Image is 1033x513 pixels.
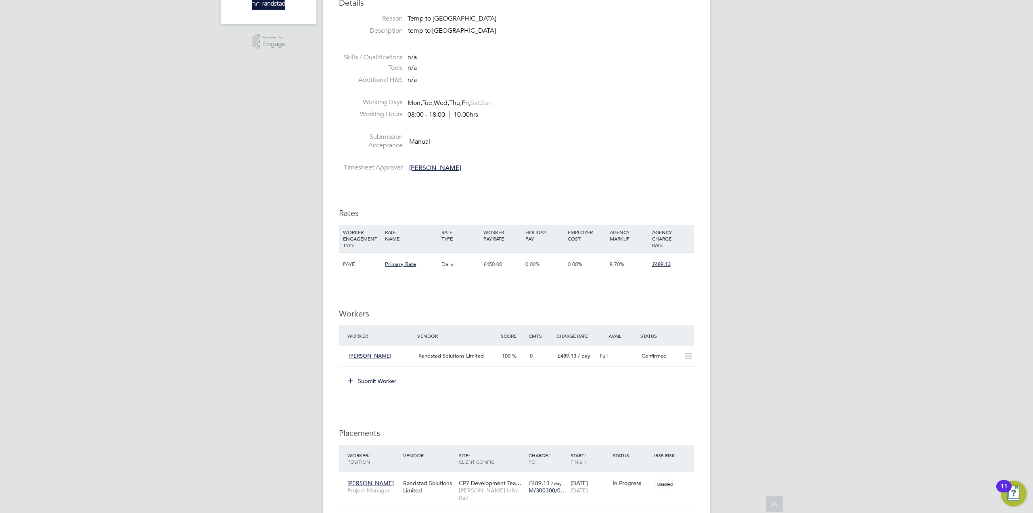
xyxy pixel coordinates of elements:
div: HOLIDAY PAY [523,225,565,246]
span: Randstad Solutions Limited [418,352,484,359]
span: [PERSON_NAME] Infra - Rail [459,487,525,501]
a: [PERSON_NAME]Project ManagerRandstad Solutions LimitedCP7 Development Tea…[PERSON_NAME] Infra - R... [345,475,694,482]
button: Submit Worker [342,375,403,387]
span: Disabled [654,479,676,489]
div: Randstad Solutions Limited [401,475,457,498]
span: £489.13 [652,261,671,268]
div: Vendor [415,329,499,343]
label: Tools [339,64,403,72]
div: 08:00 - 18:00 [408,111,478,119]
span: Primary Rate [385,261,416,268]
label: Additional H&S [339,76,403,84]
div: PAYE [341,253,383,276]
div: [DATE] [569,475,611,498]
span: / Finish [571,452,586,465]
span: £489.13 [558,352,576,359]
span: 8.70% [610,261,624,268]
div: Score [499,329,527,343]
span: CP7 Development Tea… [459,479,521,487]
div: Daily [439,253,481,276]
span: / PO [529,452,550,465]
span: Project Manager [347,487,399,494]
p: temp to [GEOGRAPHIC_DATA] [408,27,694,35]
span: [DATE] [571,487,588,494]
span: Fri, [462,99,470,107]
span: 100 [502,352,510,359]
div: Status [638,329,694,343]
div: Start [569,448,611,469]
div: IR35 Risk [652,448,680,463]
div: WORKER PAY RATE [481,225,523,246]
span: M/300300/0… [529,487,566,494]
div: WORKER ENGAGEMENT TYPE [341,225,383,252]
div: AGENCY CHARGE RATE [650,225,692,252]
span: Manual [409,137,430,145]
span: Wed, [434,99,449,107]
span: / Position [347,452,370,465]
a: Powered byEngage [252,34,286,49]
span: n/a [408,64,417,72]
label: Timesheet Approver [339,163,403,172]
span: [PERSON_NAME] [409,164,461,172]
div: Cmts [527,329,554,343]
div: RATE TYPE [439,225,481,246]
span: 0.00% [525,261,540,268]
label: Working Days [339,98,403,107]
h3: Placements [339,428,694,438]
div: Status [611,448,652,463]
span: / day [551,480,562,486]
label: Reason [339,15,403,23]
span: [PERSON_NAME] [347,479,394,487]
span: Mon, [408,99,422,107]
div: Worker [345,448,401,469]
div: AGENCY MARKUP [608,225,650,246]
h3: Rates [339,208,694,218]
span: 10.00hrs [449,111,478,119]
div: RATE NAME [383,225,439,246]
label: Submission Acceptance [339,133,403,150]
button: Open Resource Center, 11 new notifications [1001,481,1027,507]
div: Worker [345,329,415,343]
span: Powered by [263,34,286,41]
div: Vendor [401,448,457,463]
div: 11 [1000,486,1008,497]
span: / Client Config [459,452,495,465]
div: £450.00 [481,253,523,276]
label: Description [339,27,403,35]
div: Confirmed [638,350,680,363]
span: Temp to [GEOGRAPHIC_DATA] [408,15,496,23]
div: In Progress [613,479,650,487]
span: Thu, [449,99,462,107]
span: 0 [530,352,533,359]
span: [PERSON_NAME] [349,352,391,359]
div: Charge [527,448,569,469]
span: n/a [408,76,417,84]
span: 0.00% [568,261,582,268]
span: Sat, [470,99,481,107]
div: Site [457,448,527,469]
span: Engage [263,41,286,48]
div: EMPLOYER COST [566,225,608,246]
span: £489.13 [529,479,550,487]
label: Working Hours [339,110,403,119]
span: Sun [481,99,492,107]
div: Charge Rate [554,329,596,343]
span: Full [600,352,608,359]
label: Skills / Qualifications [339,53,403,62]
span: Tue, [422,99,434,107]
span: n/a [408,53,417,61]
span: / day [578,352,590,359]
h3: Workers [339,308,694,319]
div: Avail [596,329,638,343]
